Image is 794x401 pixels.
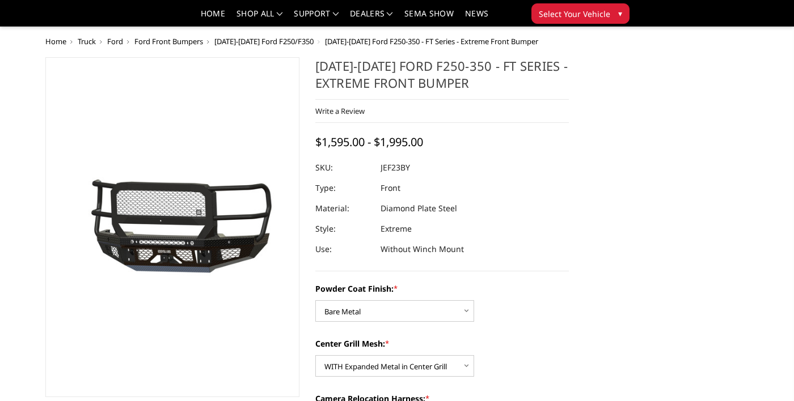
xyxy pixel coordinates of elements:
[381,157,410,178] dd: JEF23BY
[404,10,454,26] a: SEMA Show
[381,219,412,239] dd: Extreme
[315,106,365,116] a: Write a Review
[350,10,393,26] a: Dealers
[315,157,372,178] dt: SKU:
[134,36,203,46] a: Ford Front Bumpers
[315,57,569,100] h1: [DATE]-[DATE] Ford F250-350 - FT Series - Extreme Front Bumper
[315,219,372,239] dt: Style:
[465,10,488,26] a: News
[315,134,423,150] span: $1,595.00 - $1,995.00
[45,57,299,397] a: 2023-2025 Ford F250-350 - FT Series - Extreme Front Bumper
[315,239,372,259] dt: Use:
[315,283,569,295] label: Powder Coat Finish:
[78,36,96,46] a: Truck
[539,8,610,20] span: Select Your Vehicle
[294,10,339,26] a: Support
[618,7,622,19] span: ▾
[107,36,123,46] a: Ford
[236,10,282,26] a: shop all
[381,239,464,259] dd: Without Winch Mount
[315,198,372,219] dt: Material:
[315,178,372,198] dt: Type:
[45,36,66,46] a: Home
[531,3,630,24] button: Select Your Vehicle
[325,36,538,46] span: [DATE]-[DATE] Ford F250-350 - FT Series - Extreme Front Bumper
[381,178,400,198] dd: Front
[315,338,569,349] label: Center Grill Mesh:
[201,10,225,26] a: Home
[214,36,314,46] a: [DATE]-[DATE] Ford F250/F350
[381,198,457,219] dd: Diamond Plate Steel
